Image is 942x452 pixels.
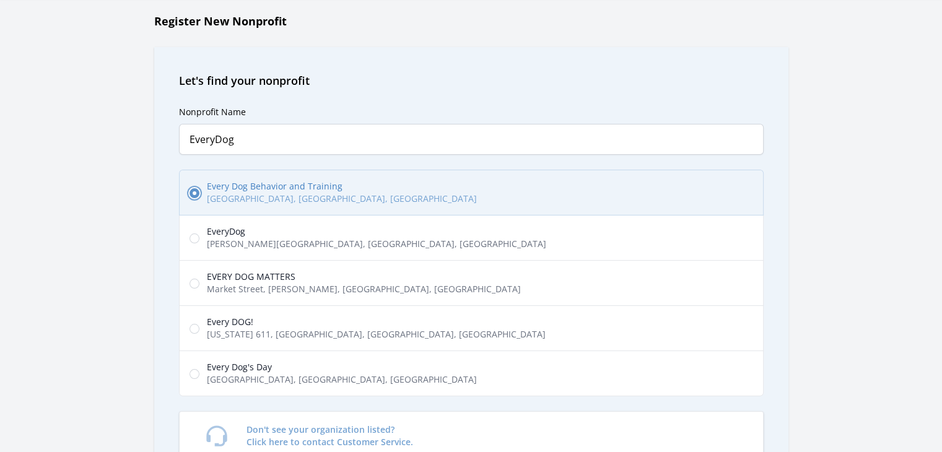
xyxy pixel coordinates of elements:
[179,106,246,118] label: Nonprofit Name
[190,233,199,243] input: EveryDog [PERSON_NAME][GEOGRAPHIC_DATA], [GEOGRAPHIC_DATA], [GEOGRAPHIC_DATA]
[207,283,521,295] span: Market Street, [PERSON_NAME], [GEOGRAPHIC_DATA], [GEOGRAPHIC_DATA]
[179,72,764,89] h2: Let's find your nonprofit
[190,279,199,289] input: EVERY DOG MATTERS Market Street, [PERSON_NAME], [GEOGRAPHIC_DATA], [GEOGRAPHIC_DATA]
[207,271,521,283] span: EVERY DOG MATTERS
[154,12,788,30] h1: Register New Nonprofit
[207,180,477,193] span: Every Dog Behavior and Training
[207,238,546,250] span: [PERSON_NAME][GEOGRAPHIC_DATA], [GEOGRAPHIC_DATA], [GEOGRAPHIC_DATA]
[207,328,546,341] span: [US_STATE] 611, [GEOGRAPHIC_DATA], [GEOGRAPHIC_DATA], [GEOGRAPHIC_DATA]
[207,373,477,386] span: [GEOGRAPHIC_DATA], [GEOGRAPHIC_DATA], [GEOGRAPHIC_DATA]
[190,188,199,198] input: Every Dog Behavior and Training [GEOGRAPHIC_DATA], [GEOGRAPHIC_DATA], [GEOGRAPHIC_DATA]
[207,225,546,238] span: EveryDog
[190,324,199,334] input: Every DOG! [US_STATE] 611, [GEOGRAPHIC_DATA], [GEOGRAPHIC_DATA], [GEOGRAPHIC_DATA]
[207,193,477,205] span: [GEOGRAPHIC_DATA], [GEOGRAPHIC_DATA], [GEOGRAPHIC_DATA]
[190,369,199,379] input: Every Dog's Day [GEOGRAPHIC_DATA], [GEOGRAPHIC_DATA], [GEOGRAPHIC_DATA]
[207,361,477,373] span: Every Dog's Day
[207,316,546,328] span: Every DOG!
[246,424,413,448] p: Don't see your organization listed? Click here to contact Customer Service.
